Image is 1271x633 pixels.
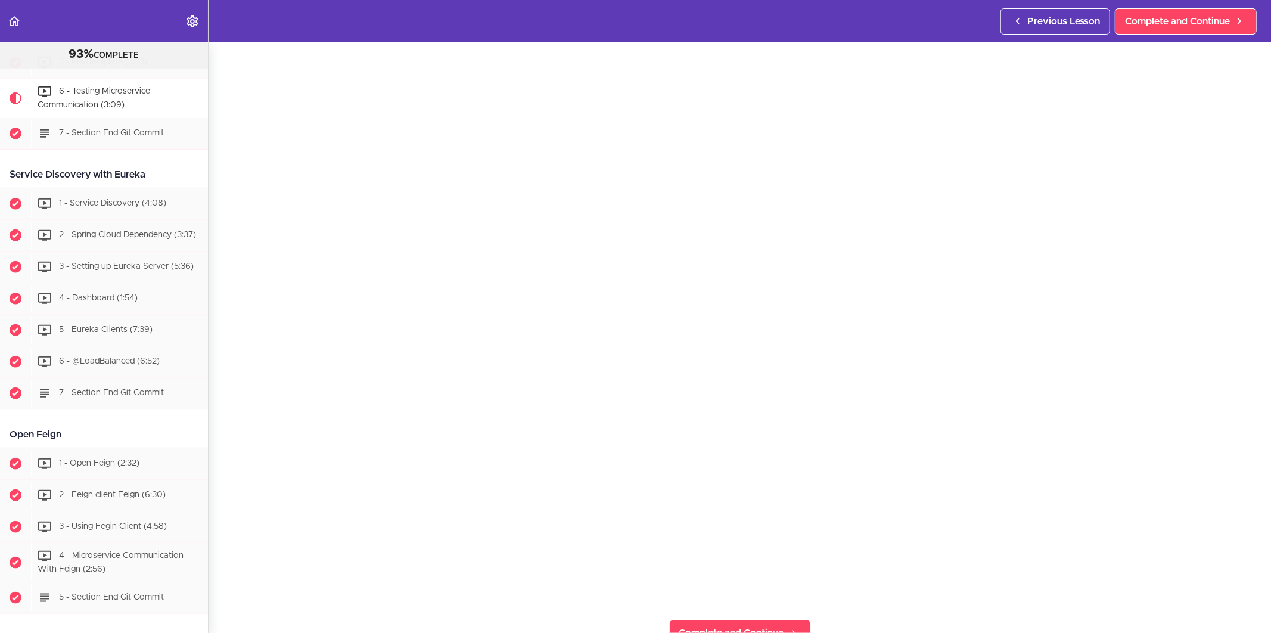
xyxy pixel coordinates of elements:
iframe: Video Player [232,30,1247,601]
div: COMPLETE [15,47,193,63]
span: 3 - Using Fegin Client (4:58) [59,522,167,530]
span: 5 - Eureka Clients (7:39) [59,325,153,334]
span: 93% [69,48,94,60]
span: 4 - Dashboard (1:54) [59,294,138,302]
span: 2 - Spring Cloud Dependency (3:37) [59,231,196,239]
span: 6 - @LoadBalanced (6:52) [59,357,160,365]
svg: Back to course curriculum [7,14,21,29]
span: 2 - Feign client Feign (6:30) [59,491,166,499]
span: 7 - Section End Git Commit [59,129,164,137]
span: 6 - Testing Microservice Communication (3:09) [38,87,150,109]
span: 3 - Setting up Eureka Server (5:36) [59,262,194,271]
span: Previous Lesson [1027,14,1100,29]
a: Previous Lesson [1000,8,1110,35]
span: 1 - Open Feign (2:32) [59,459,139,467]
span: 4 - Microservice Communication With Feign (2:56) [38,551,184,573]
span: 7 - Section End Git Commit [59,389,164,397]
svg: Settings Menu [185,14,200,29]
span: 5 - Section End Git Commit [59,594,164,602]
span: Complete and Continue [1125,14,1230,29]
span: 1 - Service Discovery (4:08) [59,199,166,207]
a: Complete and Continue [1115,8,1257,35]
